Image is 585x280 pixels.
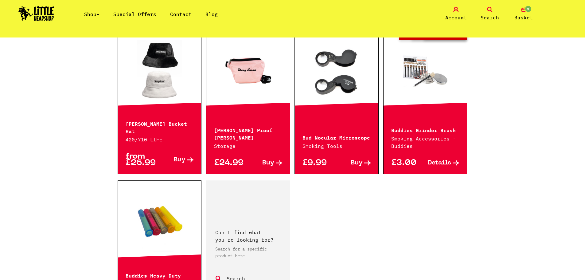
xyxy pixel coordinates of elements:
[170,11,192,17] a: Contact
[214,160,248,166] p: £24.99
[214,126,282,141] p: [PERSON_NAME] Proof [PERSON_NAME]
[508,7,539,21] a: 0 Basket
[214,142,282,150] p: Storage
[18,6,54,21] img: Little Head Shop Logo
[126,136,194,143] p: 420/710 LIFE
[302,160,337,166] p: £9.99
[351,160,363,166] span: Buy
[215,229,281,243] p: Can't find what you're looking for?
[84,11,99,17] a: Shop
[384,40,467,101] a: Out of Stock Hurry! Low Stock Sorry! Out of Stock!
[445,14,467,21] span: Account
[514,14,533,21] span: Basket
[248,160,282,166] a: Buy
[427,160,451,166] span: Details
[215,246,281,259] p: Search for a specific product here
[262,160,274,166] span: Buy
[205,11,218,17] a: Blog
[391,126,459,133] p: Buddies Grinder Brush
[425,160,459,166] a: Details
[525,5,532,13] span: 0
[474,7,505,21] a: Search
[481,14,499,21] span: Search
[337,160,371,166] a: Buy
[174,157,185,163] span: Buy
[391,160,425,166] p: £3.00
[159,153,193,166] a: Buy
[126,120,194,134] p: [PERSON_NAME] Bucket Hat
[126,153,160,166] p: from £26.99
[391,135,459,150] p: Smoking Accessories · Buddies
[113,11,156,17] a: Special Offers
[302,133,371,141] p: Bud-Nocular Microscope
[302,142,371,150] p: Smoking Tools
